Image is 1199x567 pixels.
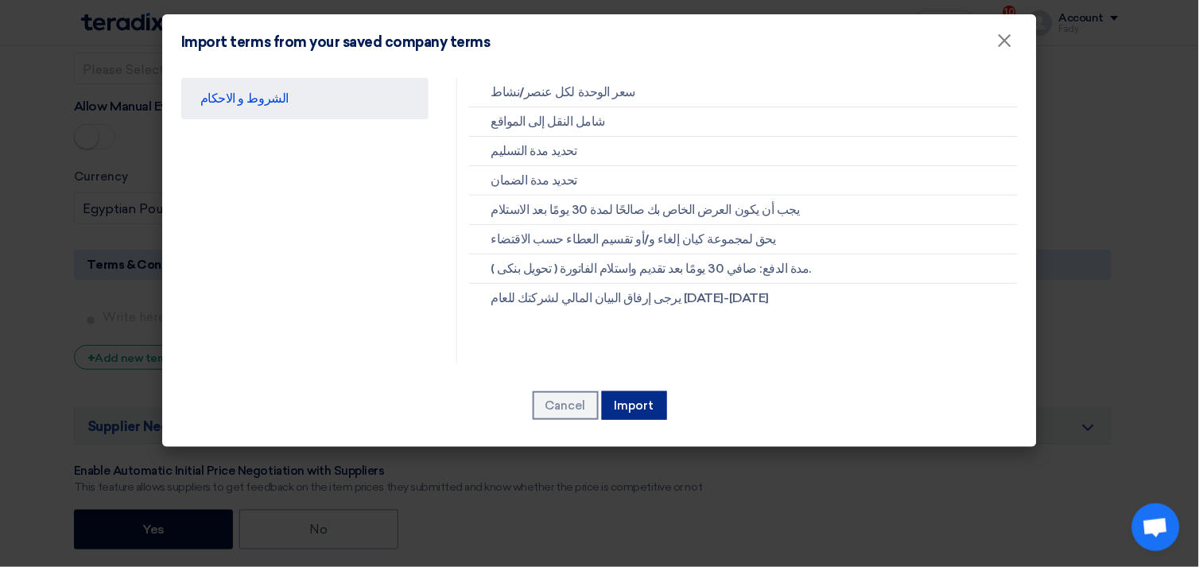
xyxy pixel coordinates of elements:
button: Cancel [533,391,599,420]
div: Open chat [1132,503,1180,551]
span: تحديد مدة الضمان [491,171,577,190]
button: Import [602,391,667,420]
a: الشروط و الاحكام [181,78,429,119]
span: سعر الوحدة لكل عنصر/نشاط [491,83,635,102]
h4: Import terms from your saved company terms [181,33,491,51]
span: تحديد مدة التسليم [491,142,577,161]
span: يحق لمجموعة كيان إلغاء و/أو تقسيم العطاء حسب الاقتضاء [491,230,776,249]
span: يرجى إرفاق البيان المالي لشركتك للعام [DATE]-[DATE] [491,289,770,308]
span: يجب أن يكون العرض الخاص بك صالحًا لمدة 30 يومًا بعد الاستلام [491,200,800,219]
span: ( تحويل بنكى ) مدة الدفع: صافي 30 يومًا بعد تقديم واستلام الفاتورة. [491,259,812,278]
span: شامل النقل إلى المواقع [491,112,605,131]
span: × [997,29,1013,60]
button: Close [984,25,1026,57]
